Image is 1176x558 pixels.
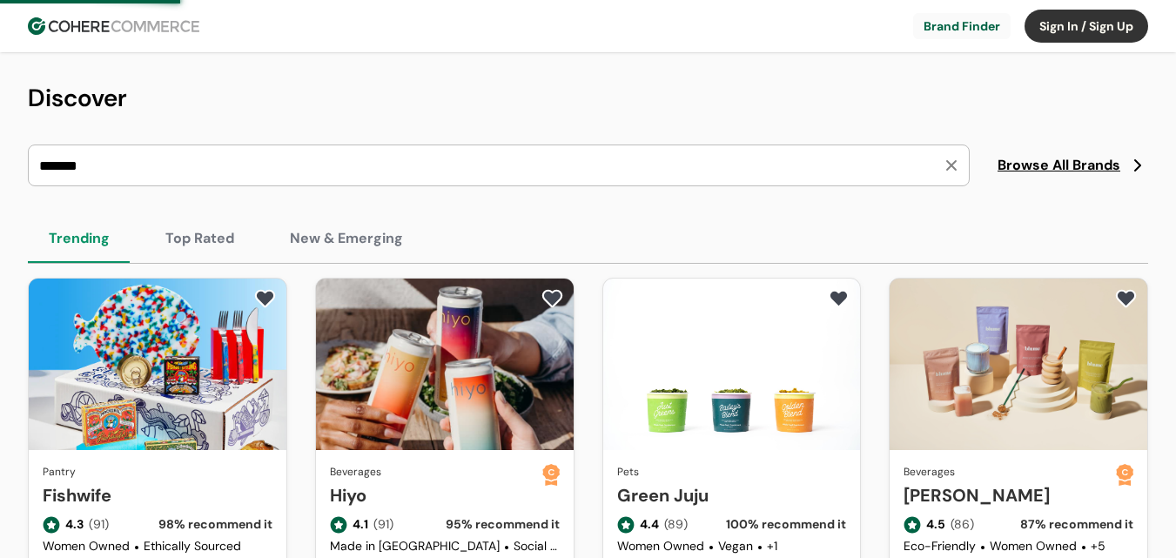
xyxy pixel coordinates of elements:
[251,286,279,312] button: add to favorite
[617,482,847,508] a: Green Juju
[1112,286,1140,312] button: add to favorite
[824,286,853,312] button: add to favorite
[28,17,199,35] img: Cohere Logo
[904,482,1116,508] a: [PERSON_NAME]
[998,155,1148,176] a: Browse All Brands
[28,82,127,114] span: Discover
[1025,10,1148,43] button: Sign In / Sign Up
[144,214,255,263] button: Top Rated
[43,482,272,508] a: Fishwife
[330,482,542,508] a: Hiyo
[998,155,1120,176] span: Browse All Brands
[538,286,567,312] button: add to favorite
[28,214,131,263] button: Trending
[269,214,424,263] button: New & Emerging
